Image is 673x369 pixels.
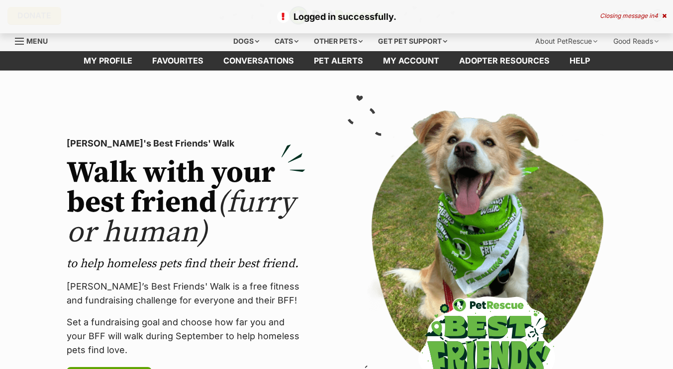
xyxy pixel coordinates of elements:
p: [PERSON_NAME]'s Best Friends' Walk [67,137,305,150]
div: Cats [268,31,305,51]
div: Good Reads [606,31,666,51]
a: Favourites [142,51,213,71]
div: Dogs [226,31,266,51]
a: Pet alerts [304,51,373,71]
a: My profile [74,51,142,71]
span: Menu [26,37,48,45]
a: Help [560,51,600,71]
div: Get pet support [371,31,454,51]
p: to help homeless pets find their best friend. [67,256,305,272]
p: [PERSON_NAME]’s Best Friends' Walk is a free fitness and fundraising challenge for everyone and t... [67,280,305,307]
a: Adopter resources [449,51,560,71]
a: My account [373,51,449,71]
p: Set a fundraising goal and choose how far you and your BFF will walk during September to help hom... [67,315,305,357]
div: About PetRescue [528,31,604,51]
a: conversations [213,51,304,71]
a: Menu [15,31,55,49]
div: Other pets [307,31,370,51]
h2: Walk with your best friend [67,158,305,248]
span: (furry or human) [67,184,295,251]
